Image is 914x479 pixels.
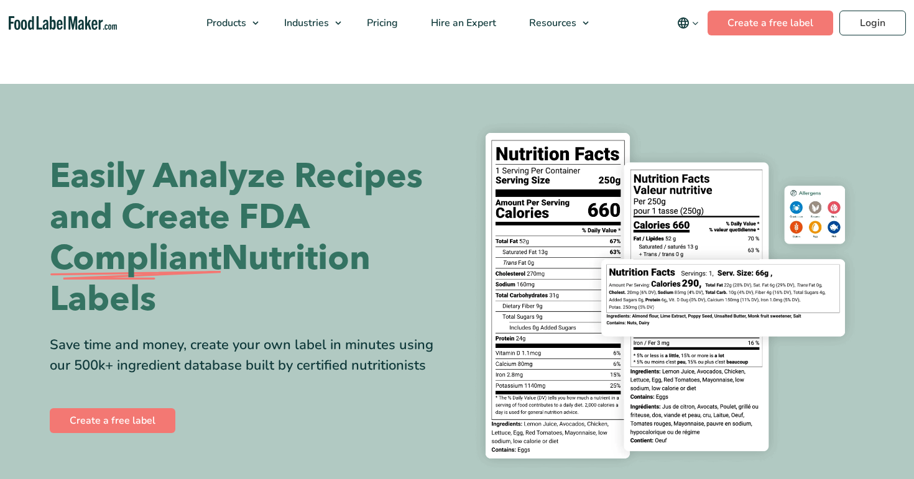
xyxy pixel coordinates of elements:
[50,156,448,320] h1: Easily Analyze Recipes and Create FDA Nutrition Labels
[525,16,578,30] span: Resources
[50,408,175,433] a: Create a free label
[50,335,448,376] div: Save time and money, create your own label in minutes using our 500k+ ingredient database built b...
[708,11,833,35] a: Create a free label
[280,16,330,30] span: Industries
[203,16,247,30] span: Products
[427,16,497,30] span: Hire an Expert
[50,238,221,279] span: Compliant
[363,16,399,30] span: Pricing
[839,11,906,35] a: Login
